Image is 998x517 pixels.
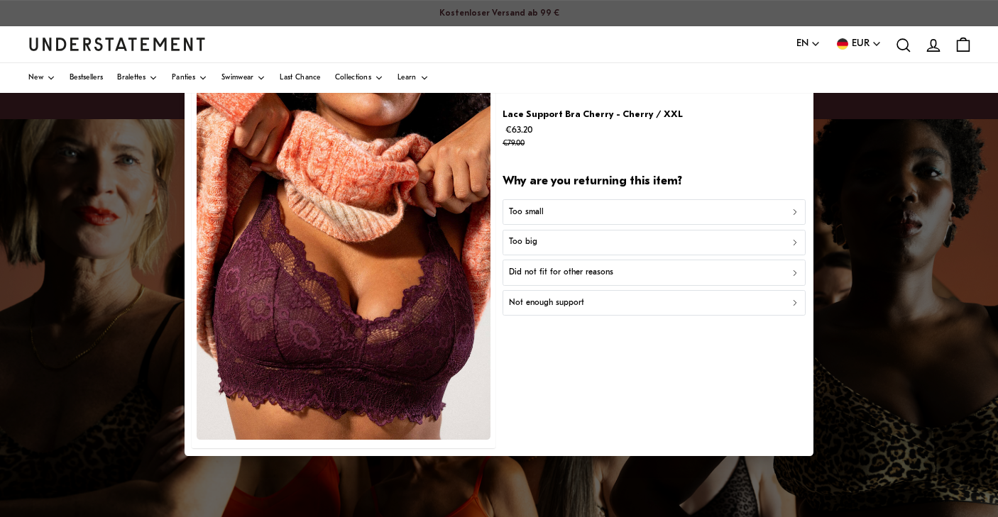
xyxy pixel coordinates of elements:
[503,199,806,224] button: Too small
[509,296,584,310] p: Not enough support
[503,260,806,285] button: Did not fit for other reasons
[28,74,43,82] span: New
[397,74,417,82] span: Learn
[503,140,525,148] strike: €79.00
[117,74,146,82] span: Bralettes
[280,63,320,93] a: Last Chance
[503,229,806,255] button: Too big
[503,290,806,316] button: Not enough support
[335,63,383,93] a: Collections
[221,74,253,82] span: Swimwear
[335,74,371,82] span: Collections
[796,36,821,52] button: EN
[796,36,808,52] span: EN
[197,74,490,440] img: 472_0750f9f6-f51d-4653-8f1a-74b3e8c5511f.jpg
[852,36,870,52] span: EUR
[835,36,882,52] button: EUR
[117,63,158,93] a: Bralettes
[172,74,195,82] span: Panties
[221,63,265,93] a: Swimwear
[280,74,320,82] span: Last Chance
[172,63,207,93] a: Panties
[28,63,55,93] a: New
[509,205,544,218] p: Too small
[70,63,103,93] a: Bestsellers
[509,235,537,249] p: Too big
[70,74,103,82] span: Bestsellers
[28,38,206,50] a: Understatement Homepage
[503,174,806,190] h2: Why are you returning this item?
[503,122,683,150] p: €63.20
[397,63,429,93] a: Learn
[509,266,613,279] p: Did not fit for other reasons
[503,106,683,121] p: Lace Support Bra Cherry - Cherry / XXL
